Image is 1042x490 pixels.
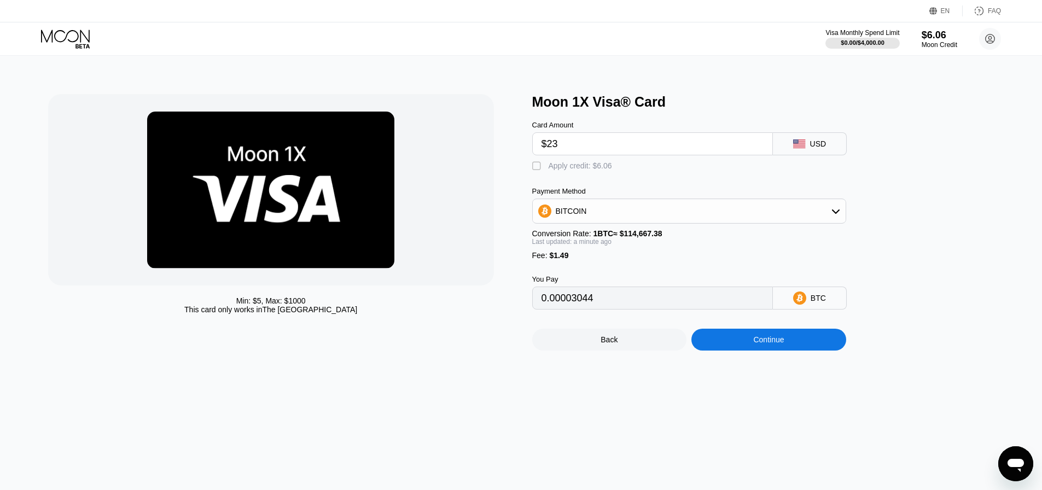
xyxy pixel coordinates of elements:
[533,200,846,222] div: BITCOIN
[556,207,587,215] div: BITCOIN
[532,275,773,283] div: You Pay
[549,161,612,170] div: Apply credit: $6.06
[941,7,950,15] div: EN
[532,229,846,238] div: Conversion Rate:
[532,94,1005,110] div: Moon 1X Visa® Card
[810,139,826,148] div: USD
[532,187,846,195] div: Payment Method
[532,251,846,260] div: Fee :
[841,39,884,46] div: $0.00 / $4,000.00
[963,5,1001,16] div: FAQ
[532,121,773,129] div: Card Amount
[811,294,826,302] div: BTC
[825,29,899,37] div: Visa Monthly Spend Limit
[184,305,357,314] div: This card only works in The [GEOGRAPHIC_DATA]
[236,296,306,305] div: Min: $ 5 , Max: $ 1000
[922,41,957,49] div: Moon Credit
[542,133,764,155] input: $0.00
[929,5,963,16] div: EN
[922,30,957,49] div: $6.06Moon Credit
[532,238,846,246] div: Last updated: a minute ago
[549,251,568,260] span: $1.49
[825,29,899,49] div: Visa Monthly Spend Limit$0.00/$4,000.00
[532,161,543,172] div: 
[593,229,662,238] span: 1 BTC ≈ $114,667.38
[753,335,784,344] div: Continue
[601,335,618,344] div: Back
[988,7,1001,15] div: FAQ
[532,329,687,351] div: Back
[998,446,1033,481] iframe: Button to launch messaging window
[922,30,957,41] div: $6.06
[691,329,846,351] div: Continue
